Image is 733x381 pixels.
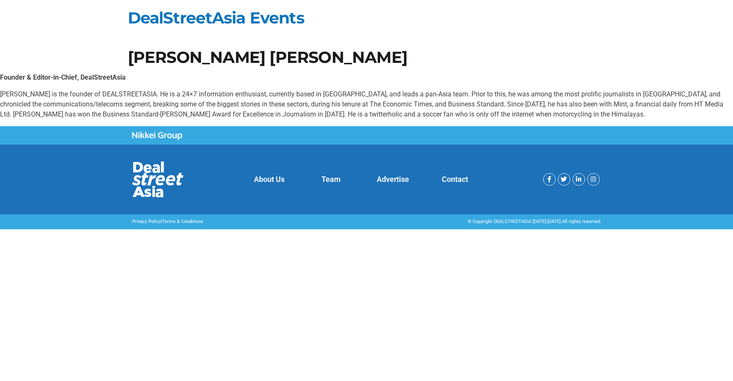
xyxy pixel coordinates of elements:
[132,218,363,225] p: |
[162,219,203,224] a: Terms & Conditions
[132,219,161,224] a: Privacy Policy
[128,49,606,65] h1: [PERSON_NAME] [PERSON_NAME]
[442,175,468,184] a: Contact
[132,132,182,140] img: Nikkei Group
[321,175,341,184] a: Team
[371,218,601,225] div: © Copyright DEALSTREETASIA [DATE]-[DATE] All rights reserved.
[128,8,304,28] a: DealStreetAsia Events
[254,175,285,184] a: About Us
[377,175,409,184] a: Advertise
